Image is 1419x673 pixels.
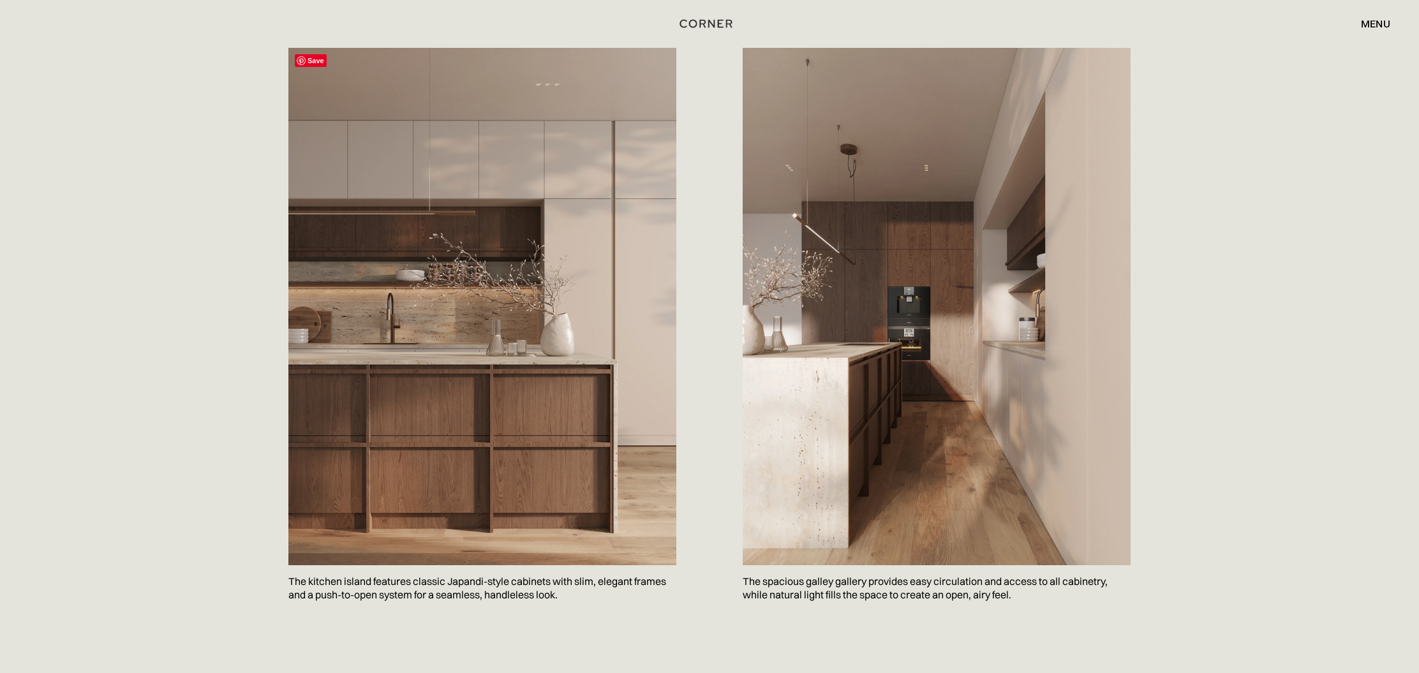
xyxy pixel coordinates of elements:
[659,15,760,32] a: home
[743,565,1131,612] p: The spacious galley gallery provides easy circulation and access to all cabinetry, while natural ...
[295,54,327,67] span: Save
[1348,13,1390,34] div: menu
[288,565,676,612] p: The kitchen island features classic Japandi-style cabinets with slim, elegant frames and a push-t...
[1361,18,1390,29] div: menu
